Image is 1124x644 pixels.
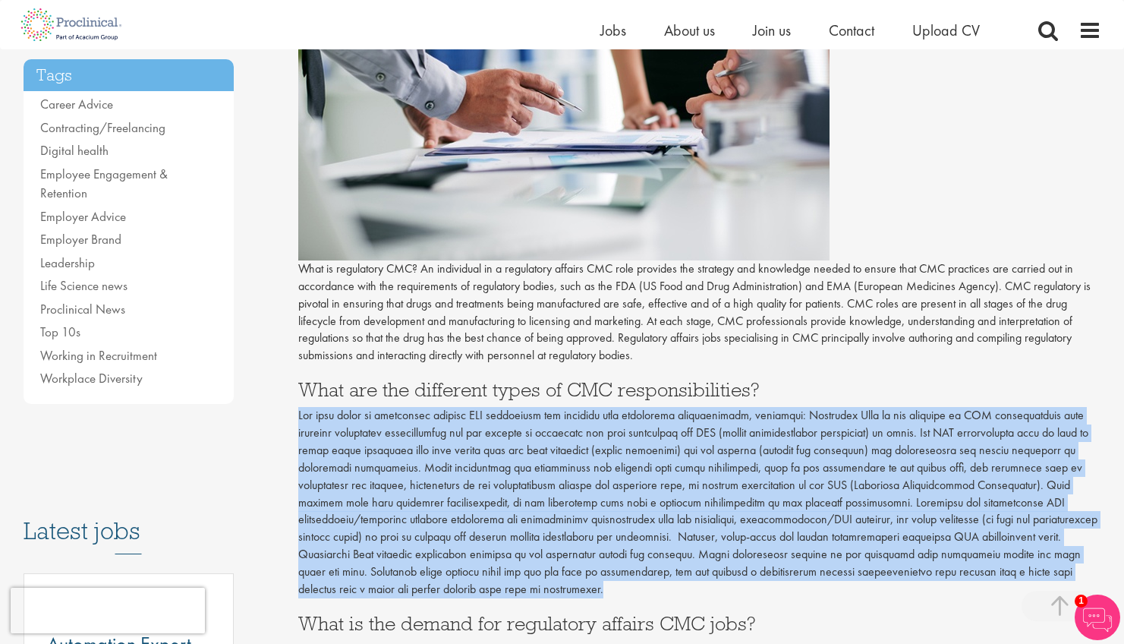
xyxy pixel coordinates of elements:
[40,119,165,136] a: Contracting/Freelancing
[40,254,95,271] a: Leadership
[912,21,980,40] a: Upload CV
[11,588,205,633] iframe: reCAPTCHA
[40,324,80,340] a: Top 10s
[753,21,791,40] a: Join us
[1075,595,1120,640] img: Chatbot
[40,96,113,112] a: Career Advice
[298,407,1101,598] p: Lor ipsu dolor si ametconsec adipisc ELI seddoeiusm tem incididu utla etdolorema aliquaenimadm, v...
[40,301,125,317] a: Proclinical News
[298,380,1101,399] h3: What are the different types of CMC responsibilities?
[40,166,168,202] a: Employee Engagement & Retention
[298,260,1101,365] p: What is regulatory CMC? An individual in a regulatory affairs CMC role provides the strategy and ...
[40,142,109,159] a: Digital health
[40,208,126,225] a: Employer Advice
[829,21,874,40] a: Contact
[40,370,143,387] a: Workplace Diversity
[600,21,626,40] a: Jobs
[40,277,128,294] a: Life Science news
[664,21,715,40] a: About us
[1075,595,1088,608] span: 1
[40,347,157,364] a: Working in Recruitment
[40,231,121,248] a: Employer Brand
[24,59,235,92] h3: Tags
[24,480,235,554] h3: Latest jobs
[298,614,1101,633] h3: What is the demand for regulatory affairs CMC jobs?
